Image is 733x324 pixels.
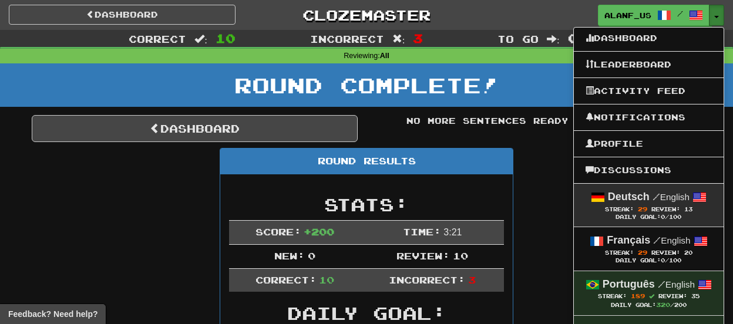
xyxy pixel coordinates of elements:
strong: All [380,52,389,60]
a: Português /English Streak: 189 Review: 35 Daily Goal:320/200 [574,271,724,315]
span: Time: [403,226,441,237]
span: / [653,191,660,202]
span: + 200 [304,226,334,237]
span: Review: [651,206,680,212]
span: Streak: [605,206,634,212]
span: Streak: [605,249,634,256]
a: Français /English Streak: 29 Review: 20 Daily Goal:0/100 [574,227,724,270]
strong: Deutsch [608,191,650,203]
a: Dashboard [32,115,358,142]
strong: Português [603,278,655,290]
a: Dashboard [9,5,236,25]
span: 3 [413,31,423,45]
span: / [653,235,661,245]
div: Round Results [220,148,513,174]
span: New: [274,250,305,261]
span: Correct: [255,274,317,285]
span: Incorrect: [389,274,465,285]
div: Daily Goal: /100 [586,257,712,265]
small: English [653,235,690,245]
span: 3 : 21 [443,227,462,237]
span: Open feedback widget [8,308,97,320]
small: English [658,279,695,289]
span: : [547,34,560,44]
div: No more sentences ready for review! 🙌 [375,115,701,127]
a: Dashboard [574,31,724,46]
span: 0 [308,250,315,261]
h2: Stats: [229,195,504,214]
span: Streak: [598,293,627,299]
span: Correct [129,33,186,45]
span: Review: [651,249,680,256]
small: English [653,192,690,202]
span: : [194,34,207,44]
span: 0 [661,214,665,220]
span: Review: [396,250,450,261]
a: Profile [574,136,724,151]
span: 3 [468,274,476,285]
a: Clozemaster [253,5,480,25]
span: 29 [638,249,647,256]
div: Daily Goal: /200 [586,301,712,309]
span: / [658,279,665,289]
span: : [392,34,405,44]
div: Daily Goal: /100 [586,214,712,221]
h2: Daily Goal: [229,303,504,323]
a: alanf_us / [598,5,710,26]
a: Deutsch /English Streak: 29 Review: 13 Daily Goal:0/100 [574,184,724,227]
a: Leaderboard [574,57,724,72]
span: 10 [319,274,334,285]
span: To go [497,33,539,45]
span: 0 [568,31,578,45]
span: 189 [631,292,645,299]
span: 35 [691,293,700,299]
a: Activity Feed [574,83,724,99]
span: 0 [661,257,665,264]
span: 10 [453,250,468,261]
a: Notifications [574,110,724,125]
h1: Round Complete! [4,73,729,97]
span: / [677,9,683,18]
span: 20 [684,249,692,256]
span: Streak includes today. [649,293,654,299]
span: Review: [658,293,687,299]
span: 13 [684,206,692,212]
span: Incorrect [310,33,384,45]
span: alanf_us [604,10,651,21]
span: 29 [638,205,647,212]
a: Discussions [574,163,724,178]
span: Score: [255,226,301,237]
span: 320 [656,301,670,308]
strong: Français [607,234,650,246]
span: 10 [216,31,236,45]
